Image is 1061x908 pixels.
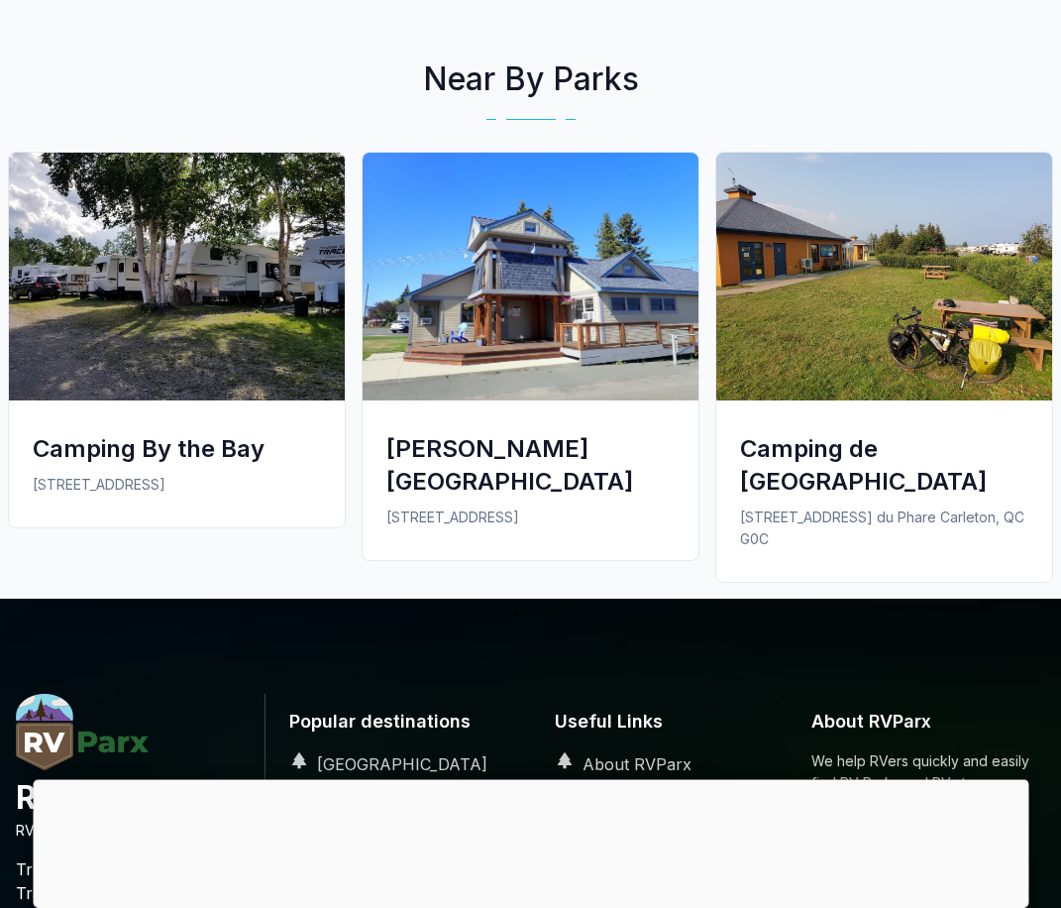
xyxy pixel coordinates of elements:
div: Camping de [GEOGRAPHIC_DATA] [740,432,1028,498]
a: About RVParx [547,754,691,774]
iframe: Advertisement [33,780,1028,903]
a: Jacquet River Campground[PERSON_NAME][GEOGRAPHIC_DATA][STREET_ADDRESS] [354,152,707,576]
a: [GEOGRAPHIC_DATA] [281,754,487,774]
p: We help RVers quickly and easily find RV Parks and RV storage, so you can focus on the adventure. [811,750,1045,816]
a: Camping de Carleton-sur-MerCamping de [GEOGRAPHIC_DATA][STREET_ADDRESS] du Phare Carleton, QC G0C [707,152,1061,598]
a: RVParx.comRVPARXRV PLANNING AND PARKING [16,754,249,842]
img: RVParx.com [16,694,149,770]
button: 2 [536,604,556,624]
p: RV PLANNING AND PARKING [16,820,249,842]
img: Jacquet River Campground [363,153,698,400]
img: Camping By the Bay [9,153,345,400]
h4: RVPARX [16,776,249,820]
div: Camping By the Bay [33,432,321,465]
button: 1 [506,604,526,624]
p: [STREET_ADDRESS] [33,474,321,496]
h6: About RVParx [811,694,1045,750]
h6: Popular destinations [281,694,515,750]
div: [PERSON_NAME][GEOGRAPHIC_DATA] [386,432,675,498]
h6: Useful Links [547,694,781,750]
p: [STREET_ADDRESS] du Phare Carleton, QC G0C [740,507,1028,550]
img: Camping de Carleton-sur-Mer [716,153,1052,400]
p: [STREET_ADDRESS] [386,507,675,528]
